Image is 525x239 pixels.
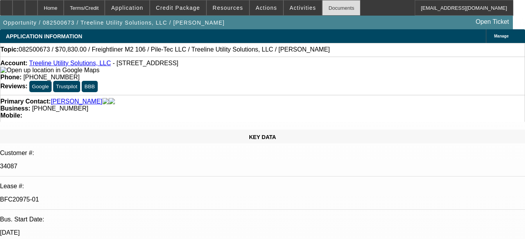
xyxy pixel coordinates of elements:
[0,74,22,80] strong: Phone:
[249,134,276,140] span: KEY DATA
[3,20,225,26] span: Opportunity / 082500673 / Treeline Utility Solutions, LLC / [PERSON_NAME]
[19,46,330,53] span: 082500673 / $70,830.00 / Freightliner M2 106 / Pile-Tec LLC / Treeline Utility Solutions, LLC / [...
[23,74,80,80] span: [PHONE_NUMBER]
[284,0,322,15] button: Activities
[207,0,249,15] button: Resources
[32,105,88,112] span: [PHONE_NUMBER]
[53,81,80,92] button: Trustpilot
[473,15,512,29] a: Open Ticket
[494,34,509,38] span: Manage
[0,112,22,119] strong: Mobile:
[109,98,115,105] img: linkedin-icon.png
[29,81,52,92] button: Google
[0,67,99,74] img: Open up location in Google Maps
[150,0,206,15] button: Credit Package
[250,0,283,15] button: Actions
[0,83,27,89] strong: Reviews:
[113,60,178,66] span: - [STREET_ADDRESS]
[102,98,109,105] img: facebook-icon.png
[82,81,98,92] button: BBB
[0,46,19,53] strong: Topic:
[0,98,51,105] strong: Primary Contact:
[0,67,99,73] a: View Google Maps
[29,60,111,66] a: Treeline Utility Solutions, LLC
[51,98,102,105] a: [PERSON_NAME]
[0,60,27,66] strong: Account:
[105,0,149,15] button: Application
[256,5,277,11] span: Actions
[111,5,143,11] span: Application
[0,105,30,112] strong: Business:
[213,5,243,11] span: Resources
[6,33,82,39] span: APPLICATION INFORMATION
[156,5,200,11] span: Credit Package
[290,5,316,11] span: Activities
